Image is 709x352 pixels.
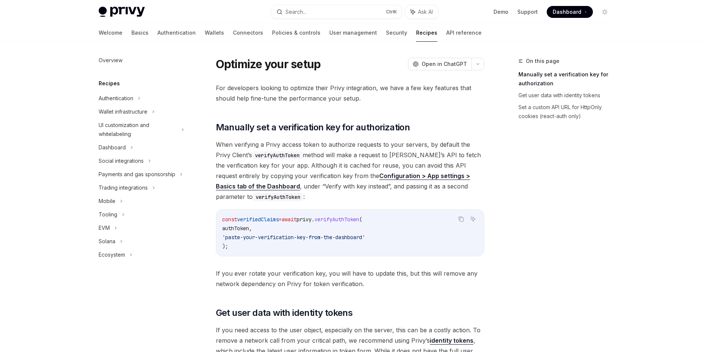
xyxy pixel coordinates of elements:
span: Get user data with identity tokens [216,307,353,319]
span: When verifying a Privy access token to authorize requests to your servers, by default the Privy C... [216,139,484,202]
span: Ask AI [418,8,433,16]
div: Mobile [99,197,115,206]
span: ( [359,216,362,223]
div: Wallet infrastructure [99,107,147,116]
span: 'paste-your-verification-key-from-the-dashboard' [222,234,365,241]
div: EVM [99,223,110,232]
img: light logo [99,7,145,17]
div: Payments and gas sponsorship [99,170,175,179]
button: Toggle dark mode [599,6,611,18]
a: Wallets [205,24,224,42]
a: Connectors [233,24,263,42]
button: Ask AI [405,5,438,19]
code: verifyAuthToken [252,151,303,159]
span: For developers looking to optimize their Privy integration, we have a few key features that shoul... [216,83,484,104]
a: API reference [446,24,482,42]
button: Ask AI [468,214,478,224]
button: Search...CtrlK [271,5,402,19]
span: Ctrl K [386,9,397,15]
span: Dashboard [553,8,581,16]
a: Dashboard [547,6,593,18]
div: Ecosystem [99,250,125,259]
div: Authentication [99,94,133,103]
div: Dashboard [99,143,126,152]
div: Trading integrations [99,183,148,192]
span: ); [222,243,228,250]
span: If you ever rotate your verification key, you will have to update this, but this will remove any ... [216,268,484,289]
a: Welcome [99,24,122,42]
h1: Optimize your setup [216,57,321,71]
button: Open in ChatGPT [408,58,472,70]
a: Basics [131,24,148,42]
a: identity tokens [430,337,473,345]
span: Open in ChatGPT [422,60,467,68]
a: Demo [494,8,508,16]
code: verifyAuthToken [253,193,303,201]
span: Manually set a verification key for authorization [216,121,410,133]
span: , [249,225,252,232]
span: await [282,216,297,223]
span: verifyAuthToken [314,216,359,223]
span: const [222,216,237,223]
a: Set a custom API URL for HttpOnly cookies (react-auth only) [518,101,617,122]
a: Overview [93,54,188,67]
a: Security [386,24,407,42]
span: . [312,216,314,223]
a: Authentication [157,24,196,42]
a: Support [517,8,538,16]
span: = [279,216,282,223]
a: User management [329,24,377,42]
a: Manually set a verification key for authorization [518,69,617,89]
a: Get user data with identity tokens [518,89,617,101]
div: UI customization and whitelabeling [99,121,177,139]
span: privy [297,216,312,223]
div: Tooling [99,210,117,219]
div: Solana [99,237,115,246]
span: verifiedClaims [237,216,279,223]
div: Overview [99,56,122,65]
div: Social integrations [99,156,144,165]
span: authToken [222,225,249,232]
h5: Recipes [99,79,120,88]
span: On this page [526,57,559,66]
button: Copy the contents from the code block [456,214,466,224]
div: Search... [285,7,306,16]
a: Recipes [416,24,437,42]
a: Policies & controls [272,24,320,42]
